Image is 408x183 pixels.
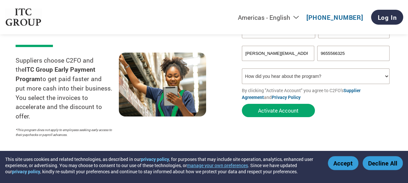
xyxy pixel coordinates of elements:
p: Suppliers choose C2FO and the to get paid faster and put more cash into their business. You selec... [16,56,119,121]
button: Activate Account [242,104,315,117]
div: Inavlid Email Address [242,62,314,66]
button: manage your own preferences [187,162,248,168]
a: Privacy Policy [272,94,301,100]
button: Decline All [363,156,403,170]
img: ITC Group [5,8,42,26]
input: Phone* [317,46,389,61]
a: privacy policy [12,168,40,175]
div: This site uses cookies and related technologies, as described in our , for purposes that may incl... [5,156,318,175]
a: Log In [371,10,403,25]
input: Invalid Email format [242,46,314,61]
strong: ITC Group Early Payment Program [16,65,95,83]
a: Supplier Agreement [242,87,361,100]
a: privacy policy [141,156,169,162]
p: By clicking "Activate Account" you agree to C2FO's and [242,87,392,101]
div: Invalid company name or company name is too long [242,39,389,43]
img: supply chain worker [119,53,206,116]
a: [PHONE_NUMBER] [306,13,363,21]
button: Accept [328,156,358,170]
div: Inavlid Phone Number [317,62,389,66]
p: *This program does not apply to employees seeking early access to their paychecks or payroll adva... [16,128,112,137]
